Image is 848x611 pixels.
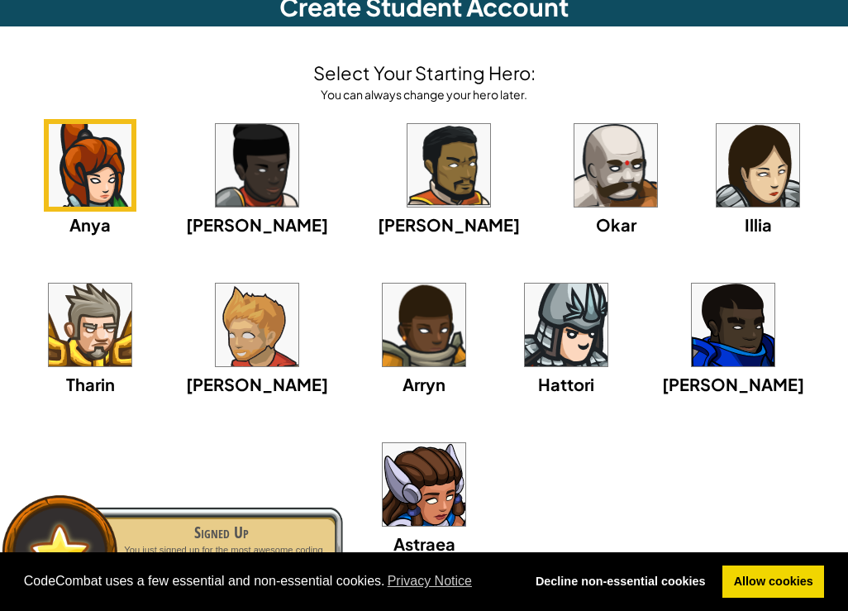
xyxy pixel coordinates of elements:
[216,124,298,207] img: portrait.png
[383,284,465,366] img: portrait.png
[717,124,799,207] img: portrait.png
[66,374,115,394] span: Tharin
[692,284,774,366] img: portrait.png
[186,214,328,235] span: [PERSON_NAME]
[596,214,636,235] span: Okar
[383,443,465,526] img: portrait.png
[22,516,98,590] img: default.png
[49,124,131,207] img: portrait.png
[525,284,607,366] img: portrait.png
[216,284,298,366] img: portrait.png
[117,544,326,568] p: You just signed up for the most awesome coding game.
[745,214,772,235] span: Illia
[538,374,594,394] span: Hattori
[117,521,326,544] div: Signed Up
[24,569,512,594] span: CodeCombat uses a few essential and non-essential cookies.
[378,214,520,235] span: [PERSON_NAME]
[524,566,717,599] a: deny cookies
[574,124,657,207] img: portrait.png
[313,86,536,103] div: You can always change your hero later.
[407,124,490,207] img: portrait.png
[313,60,536,86] h4: Select Your Starting Hero:
[662,374,804,394] span: [PERSON_NAME]
[722,566,824,599] a: allow cookies
[186,374,328,394] span: [PERSON_NAME]
[385,569,475,594] a: learn more about cookies
[403,374,445,394] span: Arryn
[49,284,131,366] img: portrait.png
[393,533,455,554] span: Astraea
[69,214,111,235] span: Anya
